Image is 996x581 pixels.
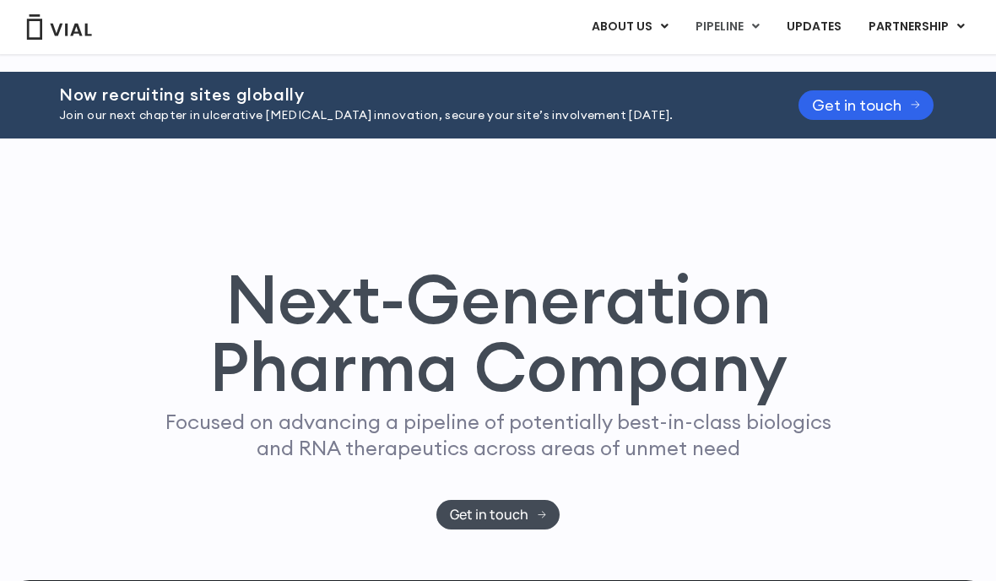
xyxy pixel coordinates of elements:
h1: Next-Generation Pharma Company [133,265,863,400]
span: Get in touch [812,99,901,111]
a: Get in touch [436,500,560,529]
a: Get in touch [798,90,934,120]
a: ABOUT USMenu Toggle [578,13,681,41]
p: Focused on advancing a pipeline of potentially best-in-class biologics and RNA therapeutics acros... [158,409,838,461]
a: PARTNERSHIPMenu Toggle [855,13,978,41]
img: Vial Logo [25,14,93,40]
p: Join our next chapter in ulcerative [MEDICAL_DATA] innovation, secure your site’s involvement [DA... [59,106,756,125]
h2: Now recruiting sites globally [59,85,756,104]
span: Get in touch [450,508,528,521]
a: UPDATES [773,13,854,41]
a: PIPELINEMenu Toggle [682,13,772,41]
